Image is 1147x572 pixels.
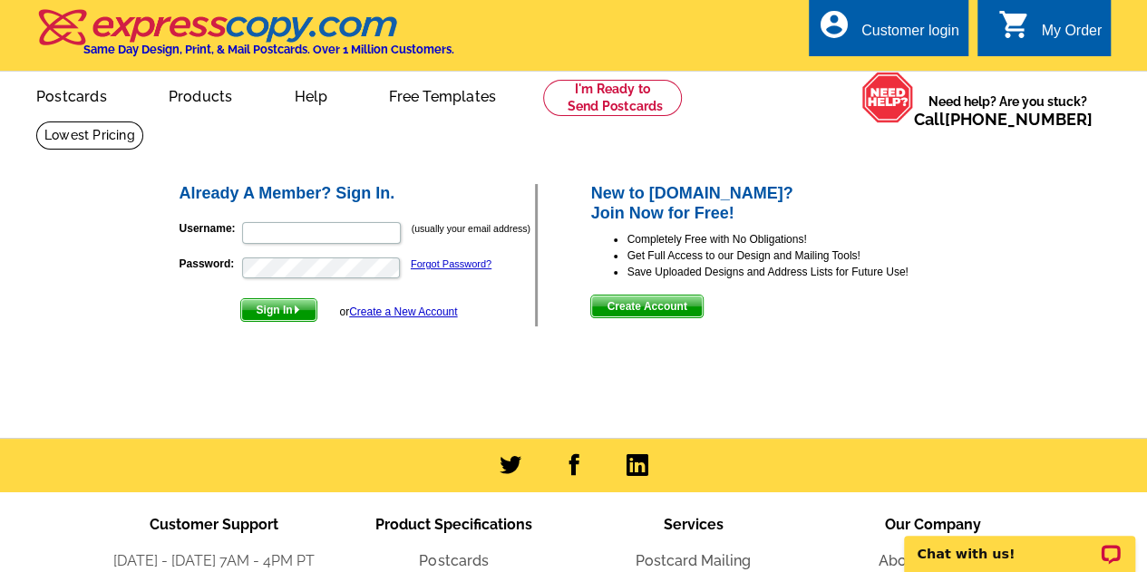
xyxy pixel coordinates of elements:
[861,23,959,48] div: Customer login
[180,256,240,272] label: Password:
[818,20,959,43] a: account_circle Customer login
[945,110,1093,129] a: [PHONE_NUMBER]
[140,73,262,116] a: Products
[590,184,970,223] h2: New to [DOMAIN_NAME]? Join Now for Free!
[339,304,457,320] div: or
[360,73,525,116] a: Free Templates
[411,258,491,269] a: Forgot Password?
[914,92,1102,129] span: Need help? Are you stuck?
[879,552,987,569] a: About the Team
[627,264,970,280] li: Save Uploaded Designs and Address Lists for Future Use!
[914,110,1093,129] span: Call
[180,184,536,204] h2: Already A Member? Sign In.
[627,231,970,247] li: Completely Free with No Obligations!
[83,43,454,56] h4: Same Day Design, Print, & Mail Postcards. Over 1 Million Customers.
[94,550,334,572] li: [DATE] - [DATE] 7AM - 4PM PT
[180,220,240,237] label: Username:
[590,295,703,318] button: Create Account
[36,22,454,56] a: Same Day Design, Print, & Mail Postcards. Over 1 Million Customers.
[861,72,914,123] img: help
[636,552,751,569] a: Postcard Mailing
[892,515,1147,572] iframe: LiveChat chat widget
[241,299,316,321] span: Sign In
[818,8,851,41] i: account_circle
[627,247,970,264] li: Get Full Access to our Design and Mailing Tools!
[265,73,356,116] a: Help
[997,8,1030,41] i: shopping_cart
[349,305,457,318] a: Create a New Account
[419,552,488,569] a: Postcards
[150,516,278,533] span: Customer Support
[885,516,981,533] span: Our Company
[997,20,1102,43] a: shopping_cart My Order
[7,73,136,116] a: Postcards
[664,516,724,533] span: Services
[1041,23,1102,48] div: My Order
[293,305,301,314] img: button-next-arrow-white.png
[591,296,702,317] span: Create Account
[240,298,317,322] button: Sign In
[412,223,530,234] small: (usually your email address)
[375,516,532,533] span: Product Specifications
